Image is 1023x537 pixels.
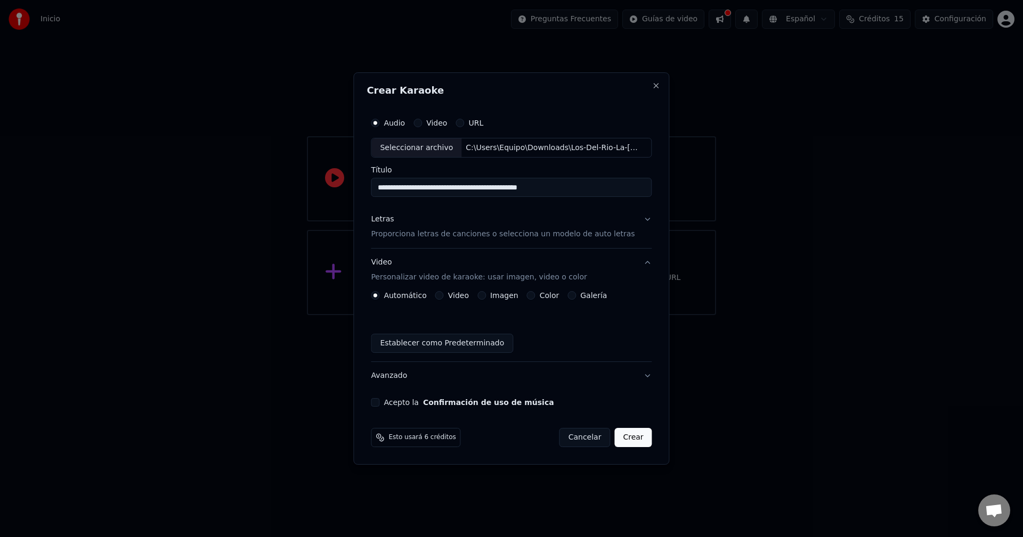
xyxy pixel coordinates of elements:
[384,292,426,299] label: Automático
[614,428,652,447] button: Crear
[384,119,405,127] label: Audio
[448,292,469,299] label: Video
[468,119,483,127] label: URL
[367,86,656,95] h2: Crear Karaoke
[371,167,652,174] label: Título
[540,292,559,299] label: Color
[371,272,587,283] p: Personalizar video de karaoke: usar imagen, video o color
[371,138,461,158] div: Seleccionar archivo
[371,258,587,283] div: Video
[426,119,447,127] label: Video
[461,143,643,153] div: C:\Users\Equipo\Downloads\Los-Del-Rio-La-[PERSON_NAME]-Version-Original-Español (1).mp3
[371,229,635,240] p: Proporciona letras de canciones o selecciona un modelo de auto letras
[490,292,518,299] label: Imagen
[559,428,611,447] button: Cancelar
[371,334,513,353] button: Establecer como Predeterminado
[388,433,456,442] span: Esto usará 6 créditos
[371,206,652,249] button: LetrasProporciona letras de canciones o selecciona un modelo de auto letras
[371,291,652,361] div: VideoPersonalizar video de karaoke: usar imagen, video o color
[371,214,394,225] div: Letras
[384,399,554,406] label: Acepto la
[371,362,652,390] button: Avanzado
[423,399,554,406] button: Acepto la
[580,292,607,299] label: Galería
[371,249,652,292] button: VideoPersonalizar video de karaoke: usar imagen, video o color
